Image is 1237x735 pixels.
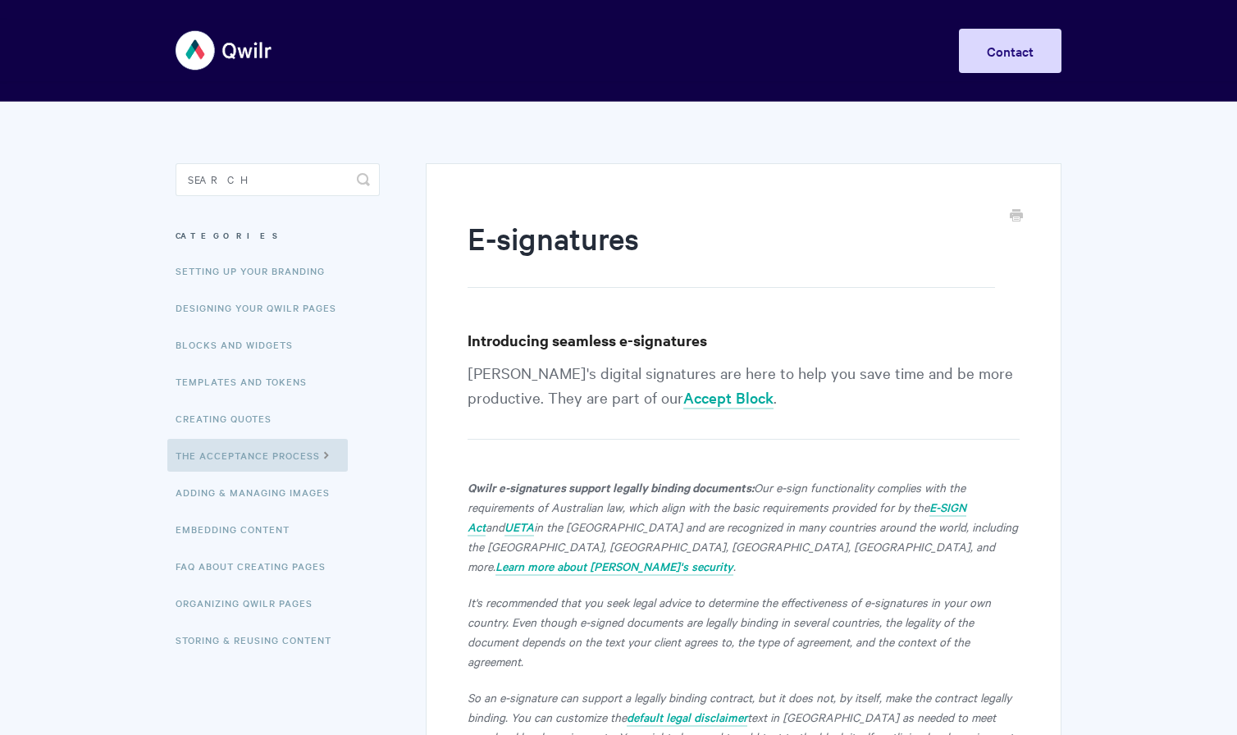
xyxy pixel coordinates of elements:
a: Accept Block [683,387,774,409]
h3: Introducing seamless e-signatures [468,329,1020,352]
a: Templates and Tokens [176,365,319,398]
a: Adding & Managing Images [176,476,342,509]
em: Learn more about [PERSON_NAME]'s security [495,558,733,574]
em: Our e-sign functionality complies with the requirements of Australian law, which align with the b... [468,479,965,515]
a: Creating Quotes [176,402,284,435]
strong: Qwilr e-signatures support legally binding documents: [468,478,754,495]
h1: E-signatures [468,217,995,288]
a: Print this Article [1010,208,1023,226]
a: Contact [959,29,1061,73]
img: Qwilr Help Center [176,20,273,81]
em: . [733,558,736,574]
h3: Categories [176,221,380,250]
em: in the [GEOGRAPHIC_DATA] and are recognized in many countries around the world, including the [GE... [468,518,1018,574]
a: Learn more about [PERSON_NAME]'s security [495,558,733,576]
em: E-SIGN Act [468,499,966,535]
a: E-SIGN Act [468,499,966,536]
a: Storing & Reusing Content [176,623,344,656]
a: FAQ About Creating Pages [176,550,338,582]
a: Embedding Content [176,513,302,546]
a: UETA [504,518,534,536]
em: So an e-signature can support a legally binding contract, but it does not, by itself, make the co... [468,689,1011,725]
a: Blocks and Widgets [176,328,305,361]
em: and [486,518,504,535]
p: [PERSON_NAME]'s digital signatures are here to help you save time and be more productive. They ar... [468,360,1020,440]
em: UETA [504,518,534,535]
em: It's recommended that you seek legal advice to determine the effectiveness of e-signatures in you... [468,594,991,669]
a: Organizing Qwilr Pages [176,587,325,619]
a: Designing Your Qwilr Pages [176,291,349,324]
a: Setting up your Branding [176,254,337,287]
a: default legal disclaimer [627,709,747,727]
a: The Acceptance Process [167,439,348,472]
input: Search [176,163,380,196]
em: default legal disclaimer [627,709,747,725]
